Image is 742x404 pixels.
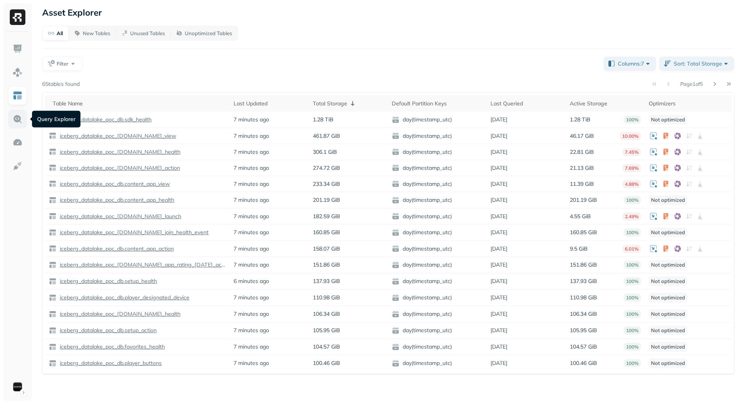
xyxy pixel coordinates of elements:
[234,360,269,367] p: 7 minutes ago
[649,228,687,237] p: Not optimized
[392,148,483,156] span: day(timestamp_utc)
[624,326,641,335] p: 100%
[622,180,641,188] p: 4.88%
[620,132,641,140] p: 10.00%
[392,294,483,302] span: day(timestamp_utc)
[622,164,641,172] p: 7.69%
[234,148,269,156] p: 7 minutes ago
[234,261,269,269] p: 7 minutes ago
[313,148,337,156] p: 306.1 GiB
[491,213,507,220] p: [DATE]
[53,99,226,108] div: Table Name
[49,327,57,335] img: table
[491,229,507,236] p: [DATE]
[649,326,687,335] p: Not optimized
[130,30,165,37] p: Unused Tables
[491,132,507,140] p: [DATE]
[570,327,597,334] p: 105.95 GiB
[624,196,641,204] p: 100%
[58,213,181,220] p: iceberg_datalake_poc_[DOMAIN_NAME]_launch
[491,278,507,285] p: [DATE]
[570,196,597,204] p: 201.19 GiB
[624,228,641,237] p: 100%
[58,148,180,156] p: iceberg_datalake_poc_[DOMAIN_NAME]_health
[57,343,165,351] a: iceberg_datalake_poc_db.favorites_health
[392,164,483,172] span: day(timestamp_utc)
[491,360,507,367] p: [DATE]
[49,212,57,220] img: table
[49,132,57,140] img: table
[42,57,82,71] button: Filter
[392,245,483,253] span: day(timestamp_utc)
[234,213,269,220] p: 7 minutes ago
[649,115,687,125] p: Not optimized
[234,164,269,172] p: 7 minutes ago
[12,381,23,392] img: Sonos
[570,343,597,351] p: 104.57 GiB
[570,261,597,269] p: 151.86 GiB
[313,343,340,351] p: 104.57 GiB
[649,358,687,368] p: Not optimized
[491,196,507,204] p: [DATE]
[491,116,507,123] p: [DATE]
[624,294,641,302] p: 100%
[392,180,483,188] span: day(timestamp_utc)
[58,261,226,269] p: iceberg_datalake_poc_[DOMAIN_NAME]_app_rating_[DATE]_action
[49,196,57,204] img: table
[12,137,23,148] img: Optimization
[313,360,340,367] p: 100.46 GiB
[649,195,687,205] p: Not optimized
[313,164,340,172] p: 274.72 GiB
[32,111,80,128] div: Query Explorer
[491,164,507,172] p: [DATE]
[570,116,590,123] p: 1.28 TiB
[491,99,562,108] div: Last Queried
[491,180,507,188] p: [DATE]
[313,116,334,123] p: 1.28 TiB
[313,132,340,140] p: 461.87 GiB
[392,327,483,335] span: day(timestamp_utc)
[392,99,483,108] div: Default Partition Keys
[570,180,594,188] p: 11.39 GiB
[57,116,152,123] a: iceberg_datalake_poc_db.sdk_health
[12,161,23,171] img: Integrations
[57,196,174,204] a: iceberg_datalake_poc_db.content_app_health
[234,180,269,188] p: 7 minutes ago
[392,132,483,140] span: day(timestamp_utc)
[313,196,340,204] p: 201.19 GiB
[58,343,165,351] p: iceberg_datalake_poc_db.favorites_health
[603,57,656,71] button: Columns:7
[570,360,597,367] p: 100.46 GiB
[49,148,57,156] img: table
[58,310,180,318] p: iceberg_datalake_poc_[DOMAIN_NAME]_health
[313,213,340,220] p: 182.59 GiB
[392,278,483,285] span: day(timestamp_utc)
[57,229,209,236] a: iceberg_datalake_poc_[DOMAIN_NAME]_join_health_event
[313,99,384,108] div: Total Storage
[57,60,68,68] span: Filter
[49,180,57,188] img: table
[234,278,269,285] p: 6 minutes ago
[392,212,483,220] span: day(timestamp_utc)
[313,229,340,236] p: 160.85 GiB
[234,327,269,334] p: 7 minutes ago
[649,260,687,270] p: Not optimized
[392,343,483,351] span: day(timestamp_utc)
[49,343,57,351] img: table
[491,245,507,253] p: [DATE]
[12,91,23,101] img: Asset Explorer
[57,164,180,172] a: iceberg_datalake_poc_[DOMAIN_NAME]_action
[570,245,588,253] p: 9.5 GiB
[624,343,641,351] p: 100%
[570,213,591,220] p: 4.55 GiB
[570,310,597,318] p: 106.34 GiB
[234,310,269,318] p: 7 minutes ago
[57,132,176,140] a: iceberg_datalake_poc_[DOMAIN_NAME]_view
[58,229,209,236] p: iceberg_datalake_poc_[DOMAIN_NAME]_join_health_event
[570,294,597,301] p: 110.98 GiB
[57,310,180,318] a: iceberg_datalake_poc_[DOMAIN_NAME]_health
[234,196,269,204] p: 7 minutes ago
[49,310,57,318] img: table
[12,114,23,124] img: Query Explorer
[491,343,507,351] p: [DATE]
